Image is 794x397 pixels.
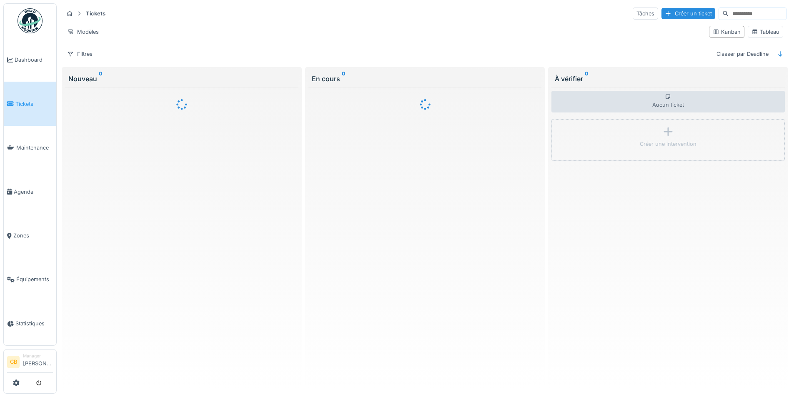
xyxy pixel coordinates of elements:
[15,100,53,108] span: Tickets
[4,170,56,213] a: Agenda
[7,356,20,368] li: CB
[713,48,772,60] div: Classer par Deadline
[4,257,56,301] a: Équipements
[4,302,56,345] a: Statistiques
[23,353,53,371] li: [PERSON_NAME]
[16,144,53,152] span: Maintenance
[68,74,295,84] div: Nouveau
[555,74,781,84] div: À vérifier
[4,38,56,82] a: Dashboard
[63,48,96,60] div: Filtres
[342,74,346,84] sup: 0
[13,232,53,240] span: Zones
[16,275,53,283] span: Équipements
[4,214,56,257] a: Zones
[23,353,53,359] div: Manager
[15,56,53,64] span: Dashboard
[83,10,109,17] strong: Tickets
[640,140,696,148] div: Créer une intervention
[633,7,658,20] div: Tâches
[15,320,53,327] span: Statistiques
[585,74,589,84] sup: 0
[661,8,715,19] div: Créer un ticket
[99,74,103,84] sup: 0
[312,74,539,84] div: En cours
[4,82,56,125] a: Tickets
[63,26,103,38] div: Modèles
[14,188,53,196] span: Agenda
[7,353,53,373] a: CB Manager[PERSON_NAME]
[4,126,56,170] a: Maintenance
[551,91,785,112] div: Aucun ticket
[18,8,43,33] img: Badge_color-CXgf-gQk.svg
[713,28,741,36] div: Kanban
[751,28,779,36] div: Tableau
